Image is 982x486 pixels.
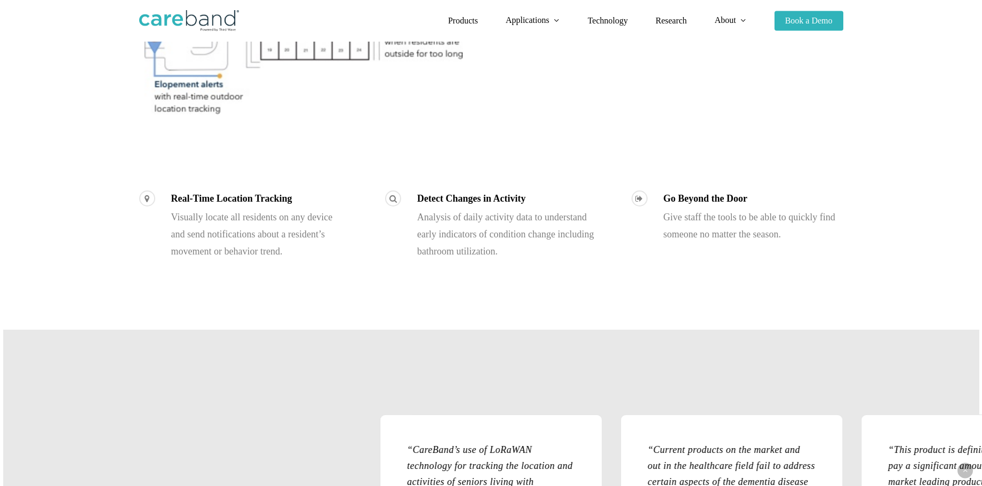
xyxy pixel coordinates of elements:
[664,190,841,206] h4: Go Beyond the Door
[656,17,687,25] a: Research
[448,16,478,25] span: Products
[656,16,687,25] span: Research
[506,16,560,25] a: Applications
[506,15,549,25] span: Applications
[171,190,348,206] h4: Real-Time Location Tracking
[417,190,594,206] h4: Detect Changes in Activity
[785,16,833,25] span: Book a Demo
[775,17,843,25] a: Book a Demo
[588,16,628,25] span: Technology
[139,10,239,31] img: CareBand
[448,17,478,25] a: Products
[715,15,736,25] span: About
[171,190,348,260] div: Visually locate all residents on any device and send notifications about a resident’s movement or...
[715,16,747,25] a: About
[417,190,594,260] div: Analysis of daily activity data to understand early indicators of condition change including bath...
[502,39,658,50] a: Learn more about wander monitoring →
[664,190,841,243] div: Give staff the tools to be able to quickly find someone no matter the season.
[588,17,628,25] a: Technology
[957,463,973,479] a: Back to top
